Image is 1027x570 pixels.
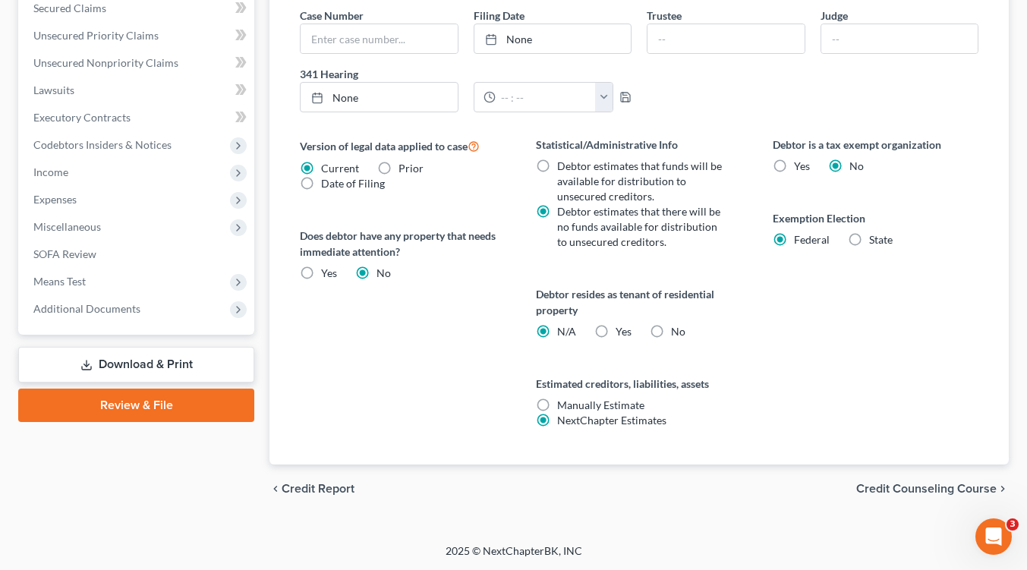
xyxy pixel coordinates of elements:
[536,376,742,392] label: Estimated creditors, liabilities, assets
[773,137,978,153] label: Debtor is a tax exempt organization
[33,29,159,42] span: Unsecured Priority Claims
[301,24,457,53] input: Enter case number...
[997,483,1009,495] i: chevron_right
[536,137,742,153] label: Statistical/Administrative Info
[536,286,742,318] label: Debtor resides as tenant of residential property
[282,483,354,495] span: Credit Report
[496,83,596,112] input: -- : --
[647,24,804,53] input: --
[856,483,1009,495] button: Credit Counseling Course chevron_right
[557,325,576,338] span: N/A
[557,159,722,203] span: Debtor estimates that funds will be available for distribution to unsecured creditors.
[399,162,424,175] span: Prior
[33,247,96,260] span: SOFA Review
[301,83,457,112] a: None
[647,8,682,24] label: Trustee
[557,398,644,411] span: Manually Estimate
[18,347,254,383] a: Download & Print
[975,518,1012,555] iframe: Intercom live chat
[21,49,254,77] a: Unsecured Nonpriority Claims
[21,241,254,268] a: SOFA Review
[856,483,997,495] span: Credit Counseling Course
[33,2,106,14] span: Secured Claims
[33,138,172,151] span: Codebtors Insiders & Notices
[21,77,254,104] a: Lawsuits
[321,162,359,175] span: Current
[869,233,893,246] span: State
[773,210,978,226] label: Exemption Election
[33,193,77,206] span: Expenses
[269,483,354,495] button: chevron_left Credit Report
[33,165,68,178] span: Income
[474,8,525,24] label: Filing Date
[321,266,337,279] span: Yes
[321,177,385,190] span: Date of Filing
[33,83,74,96] span: Lawsuits
[292,66,639,82] label: 341 Hearing
[616,325,632,338] span: Yes
[300,8,364,24] label: Case Number
[300,228,506,260] label: Does debtor have any property that needs immediate attention?
[794,159,810,172] span: Yes
[33,302,140,315] span: Additional Documents
[33,56,178,69] span: Unsecured Nonpriority Claims
[849,159,864,172] span: No
[557,414,666,427] span: NextChapter Estimates
[33,111,131,124] span: Executory Contracts
[21,22,254,49] a: Unsecured Priority Claims
[474,24,631,53] a: None
[33,275,86,288] span: Means Test
[557,205,720,248] span: Debtor estimates that there will be no funds available for distribution to unsecured creditors.
[300,137,506,155] label: Version of legal data applied to case
[376,266,391,279] span: No
[33,220,101,233] span: Miscellaneous
[821,24,978,53] input: --
[671,325,685,338] span: No
[1007,518,1019,531] span: 3
[18,389,254,422] a: Review & File
[794,233,830,246] span: Federal
[269,483,282,495] i: chevron_left
[21,104,254,131] a: Executory Contracts
[821,8,848,24] label: Judge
